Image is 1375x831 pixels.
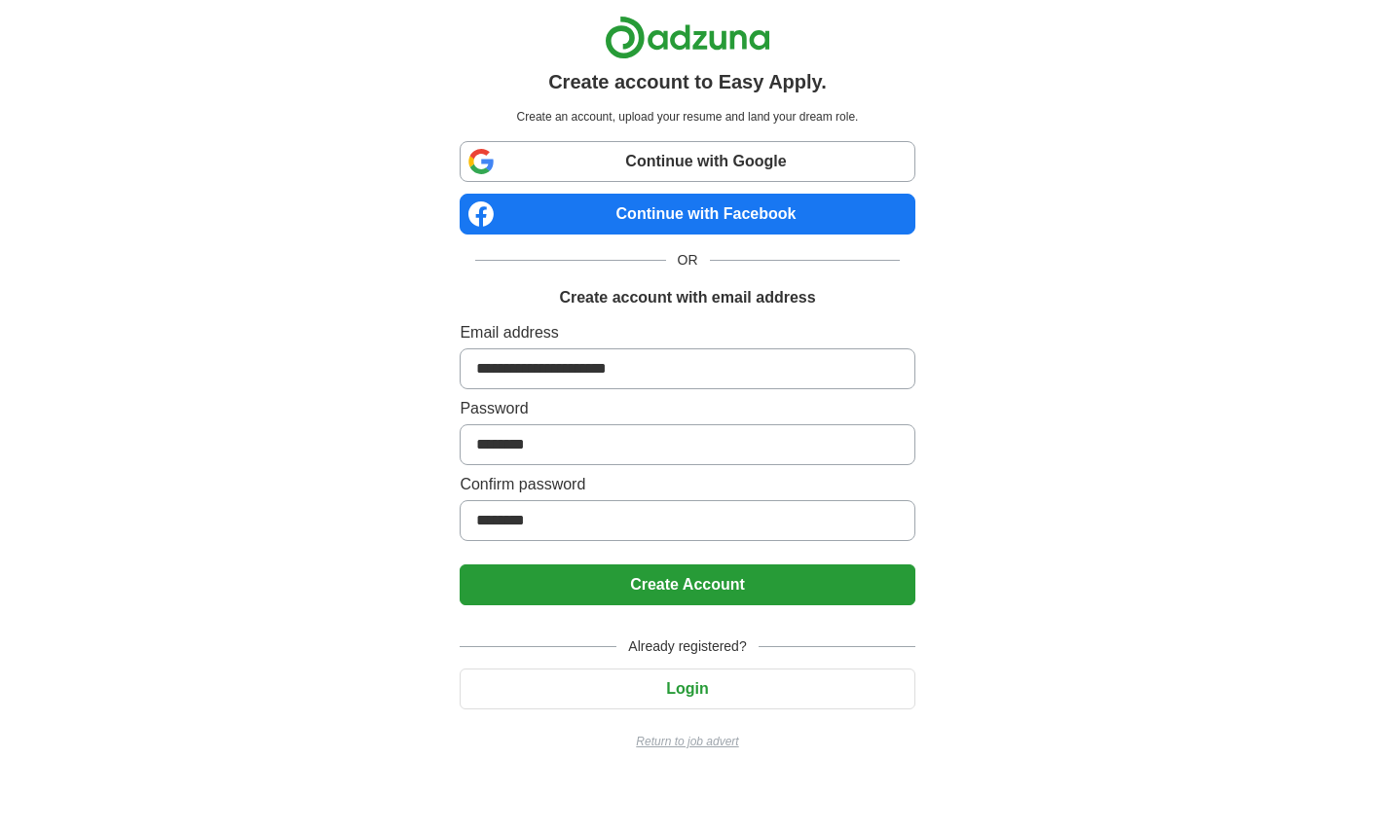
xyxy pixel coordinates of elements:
[460,564,914,605] button: Create Account
[460,733,914,750] a: Return to job advert
[559,286,815,309] h1: Create account with email address
[460,194,914,235] a: Continue with Facebook
[460,141,914,182] a: Continue with Google
[464,108,910,126] p: Create an account, upload your resume and land your dream role.
[460,680,914,697] a: Login
[460,668,914,709] button: Login
[616,636,758,657] span: Already registered?
[460,397,914,420] label: Password
[666,250,710,271] span: OR
[548,67,827,96] h1: Create account to Easy Apply.
[460,321,914,344] label: Email address
[605,16,770,59] img: Adzuna logo
[460,473,914,496] label: Confirm password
